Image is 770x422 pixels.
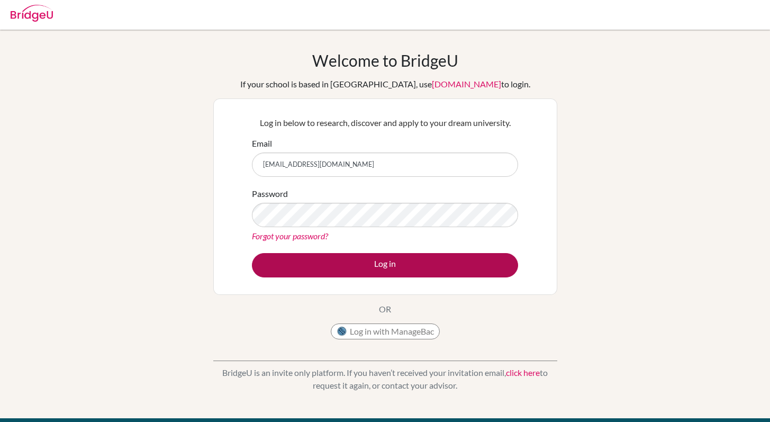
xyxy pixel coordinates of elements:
a: click here [506,367,540,378]
label: Email [252,137,272,150]
p: BridgeU is an invite only platform. If you haven’t received your invitation email, to request it ... [213,366,557,392]
label: Password [252,187,288,200]
a: [DOMAIN_NAME] [432,79,501,89]
button: Log in [252,253,518,277]
button: Log in with ManageBac [331,324,440,339]
h1: Welcome to BridgeU [312,51,458,70]
p: Log in below to research, discover and apply to your dream university. [252,116,518,129]
img: Bridge-U [11,5,53,22]
div: If your school is based in [GEOGRAPHIC_DATA], use to login. [240,78,530,91]
a: Forgot your password? [252,231,328,241]
p: OR [379,303,391,316]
